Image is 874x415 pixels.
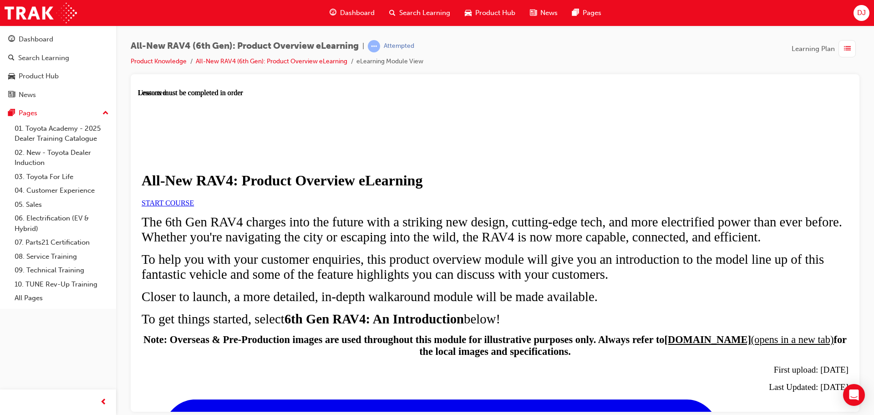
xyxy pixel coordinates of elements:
[527,245,696,256] a: [DOMAIN_NAME](opens in a new tab)
[19,108,37,118] div: Pages
[356,56,423,67] li: eLearning Module View
[11,291,112,305] a: All Pages
[792,44,835,54] span: Learning Plan
[4,126,704,155] span: The 6th Gen RAV4 charges into the future with a striking new design, cutting-edge tech, and more ...
[368,40,380,52] span: learningRecordVerb_ATTEMPT-icon
[8,72,15,81] span: car-icon
[8,36,15,44] span: guage-icon
[4,83,711,100] h1: All-New RAV4: Product Overview eLearning
[340,8,375,18] span: Dashboard
[8,109,15,118] span: pages-icon
[4,105,112,122] button: Pages
[131,41,359,51] span: All-New RAV4 (6th Gen): Product Overview eLearning
[4,110,56,118] a: START COURSE
[147,223,326,237] strong: 6th Gen RAV4: An Introduction
[4,50,112,67] a: Search Learning
[4,68,112,85] a: Product Hub
[11,277,112,292] a: 10. TUNE Rev-Up Training
[583,8,601,18] span: Pages
[5,245,527,256] strong: Note: Overseas & Pre-Production images are used throughout this module for illustrative purposes ...
[18,53,69,63] div: Search Learning
[475,8,515,18] span: Product Hub
[11,250,112,264] a: 08. Service Training
[530,7,537,19] span: news-icon
[11,184,112,198] a: 04. Customer Experience
[4,200,460,215] span: Closer to launch, a more detailed, in-depth walkaround module will be made available.
[465,7,472,19] span: car-icon
[322,4,382,22] a: guage-iconDashboard
[572,7,579,19] span: pages-icon
[540,8,558,18] span: News
[527,245,613,256] strong: [DOMAIN_NAME]
[4,163,686,193] span: To help you with your customer enquiries, this product overview module will give you an introduct...
[523,4,565,22] a: news-iconNews
[399,8,450,18] span: Search Learning
[11,122,112,146] a: 01. Toyota Academy - 2025 Dealer Training Catalogue
[854,5,869,21] button: DJ
[844,43,851,55] span: list-icon
[19,34,53,45] div: Dashboard
[636,276,711,286] span: First upload: [DATE]
[8,91,15,99] span: news-icon
[457,4,523,22] a: car-iconProduct Hub
[196,57,347,65] a: All-New RAV4 (6th Gen): Product Overview eLearning
[281,245,709,268] strong: for the local images and specifications.
[102,108,109,119] span: up-icon
[11,211,112,236] a: 06. Electrification (EV & Hybrid)
[131,57,187,65] a: Product Knowledge
[11,198,112,212] a: 05. Sales
[4,223,362,237] span: To get things started, select below!
[11,263,112,277] a: 09. Technical Training
[792,40,859,57] button: Learning Plan
[362,41,364,51] span: |
[843,384,865,406] div: Open Intercom Messenger
[11,170,112,184] a: 03. Toyota For Life
[4,29,112,105] button: DashboardSearch LearningProduct HubNews
[8,54,15,62] span: search-icon
[19,90,36,100] div: News
[4,87,112,103] a: News
[565,4,609,22] a: pages-iconPages
[384,42,414,51] div: Attempted
[5,3,77,23] img: Trak
[100,397,107,408] span: prev-icon
[857,8,866,18] span: DJ
[631,293,711,303] span: Last Updated: [DATE]
[4,31,112,48] a: Dashboard
[613,245,696,256] span: (opens in a new tab)
[330,7,336,19] span: guage-icon
[382,4,457,22] a: search-iconSearch Learning
[389,7,396,19] span: search-icon
[19,71,59,82] div: Product Hub
[11,146,112,170] a: 02. New - Toyota Dealer Induction
[11,236,112,250] a: 07. Parts21 Certification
